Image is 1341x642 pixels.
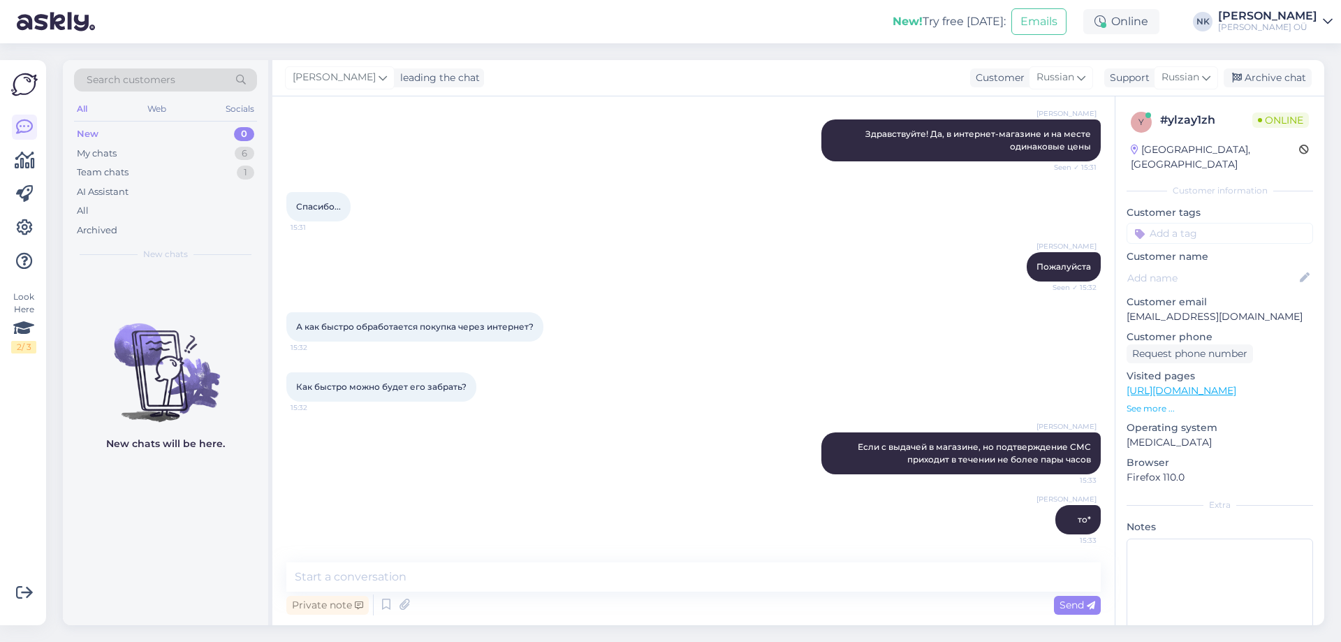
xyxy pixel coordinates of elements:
p: [MEDICAL_DATA] [1127,435,1313,450]
img: Askly Logo [11,71,38,98]
p: New chats will be here. [106,437,225,451]
span: Спасибо... [296,201,341,212]
input: Add a tag [1127,223,1313,244]
div: Request phone number [1127,344,1253,363]
div: New [77,127,98,141]
div: Support [1104,71,1150,85]
span: А как быстро обработается покупка через интернет? [296,321,534,332]
p: [EMAIL_ADDRESS][DOMAIN_NAME] [1127,309,1313,324]
p: Firefox 110.0 [1127,470,1313,485]
div: 1 [237,166,254,180]
span: [PERSON_NAME] [1036,494,1097,504]
div: Look Here [11,291,36,353]
span: [PERSON_NAME] [1036,241,1097,251]
div: Private note [286,596,369,615]
div: [PERSON_NAME] OÜ [1218,22,1317,33]
div: My chats [77,147,117,161]
span: 15:33 [1044,475,1097,486]
div: Online [1083,9,1159,34]
span: Если с выдачей в магазине, но подтверждение СМС приходит в течении не более пары часов [858,442,1093,465]
span: Search customers [87,73,175,87]
p: Customer phone [1127,330,1313,344]
p: Operating system [1127,421,1313,435]
span: 15:33 [1044,535,1097,546]
div: leading the chat [395,71,480,85]
span: [PERSON_NAME] [1036,108,1097,119]
input: Add name [1127,270,1297,286]
p: Browser [1127,455,1313,470]
div: All [74,100,90,118]
a: [PERSON_NAME][PERSON_NAME] OÜ [1218,10,1333,33]
p: Notes [1127,520,1313,534]
a: [URL][DOMAIN_NAME] [1127,384,1236,397]
span: 15:32 [291,342,343,353]
div: Team chats [77,166,129,180]
span: [PERSON_NAME] [1036,421,1097,432]
div: AI Assistant [77,185,129,199]
div: Customer [970,71,1025,85]
span: [PERSON_NAME] [293,70,376,85]
b: New! [893,15,923,28]
img: No chats [63,298,268,424]
span: Russian [1162,70,1199,85]
span: Здравствуйте! Да, в интернет-магазине и на месте одинаковые цены [865,129,1093,152]
span: 15:31 [291,222,343,233]
div: All [77,204,89,218]
div: Web [145,100,169,118]
span: Seen ✓ 15:31 [1044,162,1097,173]
div: NK [1193,12,1212,31]
span: Пожалуйста [1036,261,1091,272]
div: Archived [77,224,117,238]
div: [PERSON_NAME] [1218,10,1317,22]
span: Russian [1036,70,1074,85]
div: 2 / 3 [11,341,36,353]
button: Emails [1011,8,1067,35]
p: Visited pages [1127,369,1313,384]
div: Customer information [1127,184,1313,197]
p: See more ... [1127,402,1313,415]
div: 6 [235,147,254,161]
span: New chats [143,248,188,261]
span: Как быстро можно будет его забрать? [296,381,467,392]
div: [GEOGRAPHIC_DATA], [GEOGRAPHIC_DATA] [1131,143,1299,172]
p: Customer email [1127,295,1313,309]
span: 15:32 [291,402,343,413]
span: Online [1252,112,1309,128]
div: # ylzay1zh [1160,112,1252,129]
p: Customer tags [1127,205,1313,220]
div: 0 [234,127,254,141]
div: Archive chat [1224,68,1312,87]
p: Customer name [1127,249,1313,264]
div: Try free [DATE]: [893,13,1006,30]
div: Extra [1127,499,1313,511]
span: y [1138,117,1144,127]
span: Seen ✓ 15:32 [1044,282,1097,293]
span: Send [1060,599,1095,611]
div: Socials [223,100,257,118]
